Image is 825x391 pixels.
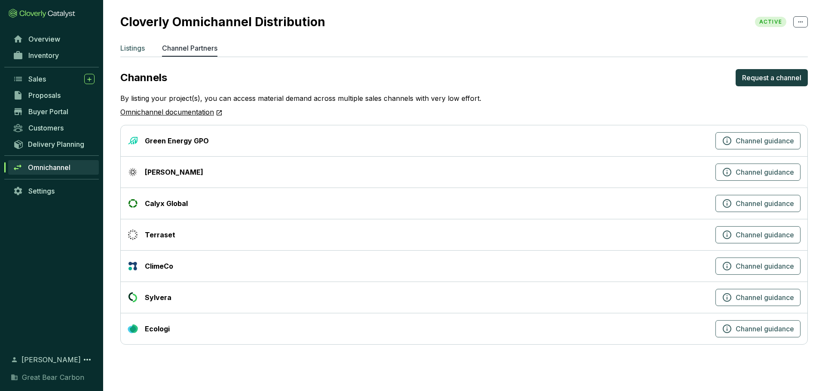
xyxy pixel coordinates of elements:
p: Channels [120,71,167,85]
div: Terraset [145,230,175,240]
p: Listings [120,43,145,53]
img: Green Energy GPO Icon [128,136,138,146]
button: Channel guidance [715,320,801,337]
span: Customers [28,124,64,132]
span: Channel guidance [736,261,794,271]
a: Proposals [9,88,99,103]
button: Channel guidance [715,195,801,212]
p: By listing your project(s), you can access material demand across multiple sales channels with ve... [120,93,481,103]
a: Buyer Portal [9,104,99,119]
img: Ecologi Icon [128,324,138,334]
button: Channel guidance [715,289,801,306]
img: Calyx Global Icon [128,198,138,209]
img: Terraset Icon [128,230,138,240]
div: ClimeCo [145,261,173,271]
span: Delivery Planning [28,140,84,149]
button: Channel guidance [715,226,801,243]
span: Buyer Portal [28,107,68,116]
a: Customers [9,121,99,135]
span: Channel guidance [736,167,794,177]
span: ACTIVE [755,17,786,27]
a: Sales [9,72,99,86]
a: Overview [9,32,99,46]
span: Channel guidance [736,292,794,303]
span: Request a channel [742,73,801,83]
span: Proposals [28,91,61,100]
span: Great Bear Carbon [22,372,84,382]
span: Channel guidance [736,198,794,209]
img: Ahya Icon [128,167,138,177]
div: [PERSON_NAME] [145,167,203,177]
span: [PERSON_NAME] [21,355,81,365]
p: Channel Partners [162,43,217,53]
div: Green Energy GPO [145,136,209,146]
span: Omnichannel [28,163,70,172]
span: Sales [28,75,46,83]
span: Channel guidance [736,136,794,146]
a: Inventory [9,48,99,63]
button: Channel guidance [715,164,801,181]
a: Omnichannel documentation [120,107,223,118]
span: Channel guidance [736,324,794,334]
a: Delivery Planning [9,137,99,151]
span: Overview [28,35,60,43]
button: Request a channel [736,69,808,86]
span: Settings [28,187,55,195]
a: Settings [9,184,99,198]
img: Sylvera Icon [128,292,138,303]
a: Omnichannel [8,160,99,175]
span: Channel guidance [736,230,794,240]
div: Calyx Global [145,198,188,209]
div: Sylvera [145,292,171,303]
span: Inventory [28,51,59,60]
button: Channel guidance [715,258,801,275]
h2: Cloverly Omnichannel Distribution [120,15,334,29]
div: Ecologi [145,324,170,334]
button: Channel guidance [715,132,801,149]
img: ClimeCo Icon [128,261,138,271]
